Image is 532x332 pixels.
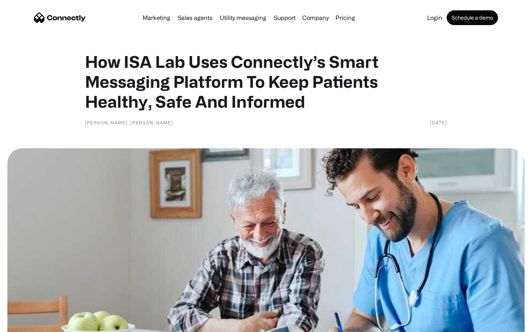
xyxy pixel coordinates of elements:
[332,15,358,21] a: Pricing
[85,119,173,126] div: [PERSON_NAME], [PERSON_NAME]
[424,15,445,21] a: Login
[140,15,173,21] a: Marketing
[85,52,447,111] h1: How ISA Lab Uses Connectly’s Smart Messaging Platform To Keep Patients Healthy, Safe And Informed
[7,319,44,329] aside: Language selected: English
[447,10,498,25] a: Schedule a demo
[302,13,329,23] div: Company
[175,15,215,21] a: Sales agents
[430,119,447,126] div: [DATE]
[15,319,44,329] ul: Language list
[217,15,269,21] a: Utility messaging
[271,15,299,21] a: Support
